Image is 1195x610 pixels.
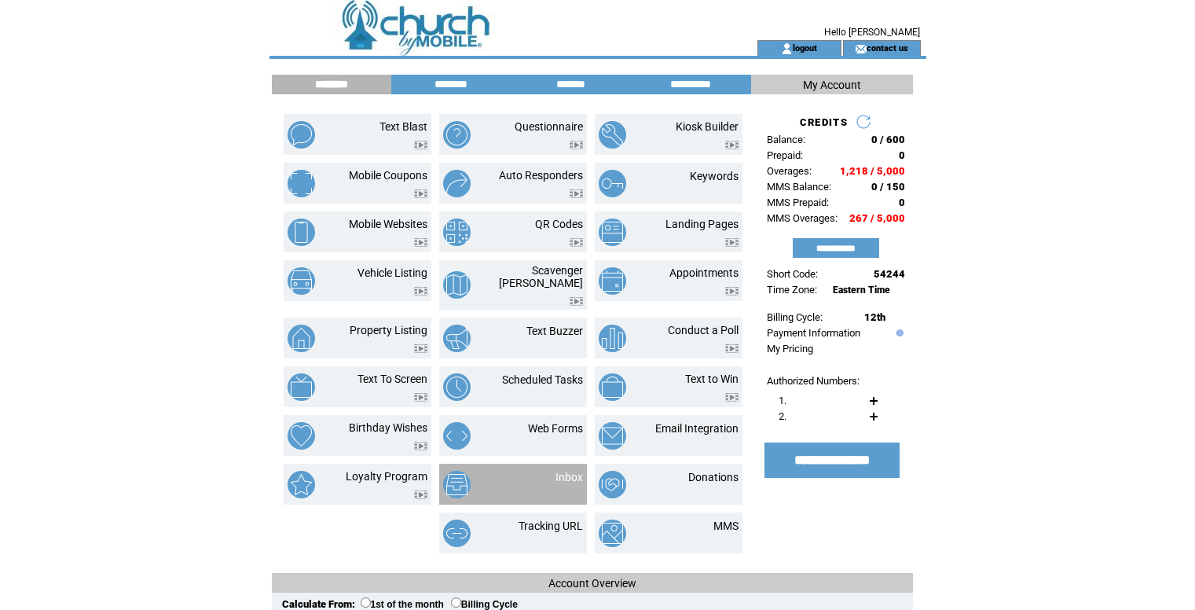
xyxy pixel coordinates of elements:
[288,422,315,450] img: birthday-wishes.png
[451,597,461,608] input: Billing Cycle
[288,373,315,401] img: text-to-screen.png
[288,471,315,498] img: loyalty-program.png
[535,218,583,230] a: QR Codes
[570,189,583,198] img: video.png
[451,599,518,610] label: Billing Cycle
[725,344,739,353] img: video.png
[288,219,315,246] img: mobile-websites.png
[800,116,848,128] span: CREDITS
[414,442,427,450] img: video.png
[499,264,583,289] a: Scavenger [PERSON_NAME]
[849,212,905,224] span: 267 / 5,000
[414,393,427,402] img: video.png
[599,422,626,450] img: email-integration.png
[443,422,471,450] img: web-forms.png
[725,141,739,149] img: video.png
[599,267,626,295] img: appointments.png
[443,121,471,149] img: questionnaire.png
[781,42,793,55] img: account_icon.gif
[767,375,860,387] span: Authorized Numbers:
[688,471,739,483] a: Donations
[767,165,812,177] span: Overages:
[599,520,626,547] img: mms.png
[349,218,427,230] a: Mobile Websites
[840,165,905,177] span: 1,218 / 5,000
[515,120,583,133] a: Questionnaire
[665,218,739,230] a: Landing Pages
[767,149,803,161] span: Prepaid:
[725,393,739,402] img: video.png
[379,120,427,133] a: Text Blast
[443,373,471,401] img: scheduled-tasks.png
[414,189,427,198] img: video.png
[570,141,583,149] img: video.png
[548,577,636,590] span: Account Overview
[443,471,471,498] img: inbox.png
[599,219,626,246] img: landing-pages.png
[443,170,471,197] img: auto-responders.png
[893,329,904,336] img: help.gif
[599,373,626,401] img: text-to-win.png
[767,197,829,208] span: MMS Prepaid:
[864,311,885,323] span: 12th
[855,42,867,55] img: contact_us_icon.gif
[867,42,908,53] a: contact us
[499,169,583,182] a: Auto Responders
[349,169,427,182] a: Mobile Coupons
[779,395,786,406] span: 1.
[599,325,626,352] img: conduct-a-poll.png
[767,212,838,224] span: MMS Overages:
[288,170,315,197] img: mobile-coupons.png
[350,324,427,336] a: Property Listing
[346,470,427,483] a: Loyalty Program
[655,422,739,435] a: Email Integration
[555,471,583,483] a: Inbox
[288,121,315,149] img: text-blast.png
[526,325,583,337] a: Text Buzzer
[899,197,905,208] span: 0
[502,373,583,386] a: Scheduled Tasks
[357,266,427,279] a: Vehicle Listing
[899,149,905,161] span: 0
[414,491,427,499] img: video.png
[767,343,813,355] a: My Pricing
[570,238,583,247] img: video.png
[713,520,739,532] a: MMS
[779,410,786,422] span: 2.
[288,267,315,295] img: vehicle-listing.png
[361,597,371,608] input: 1st of the month
[725,287,739,296] img: video.png
[443,520,471,547] img: tracking-url.png
[519,520,583,532] a: Tracking URL
[767,134,805,145] span: Balance:
[668,324,739,336] a: Conduct a Poll
[685,373,739,385] a: Text to Win
[803,79,861,91] span: My Account
[599,170,626,197] img: keywords.png
[282,598,355,610] span: Calculate From:
[443,219,471,246] img: qr-codes.png
[690,170,739,182] a: Keywords
[871,134,905,145] span: 0 / 600
[414,141,427,149] img: video.png
[288,325,315,352] img: property-listing.png
[871,181,905,193] span: 0 / 150
[361,599,444,610] label: 1st of the month
[874,268,905,280] span: 54244
[833,285,890,296] span: Eastern Time
[599,471,626,498] img: donations.png
[443,325,471,352] img: text-buzzer.png
[599,121,626,149] img: kiosk-builder.png
[767,311,823,323] span: Billing Cycle:
[824,27,920,38] span: Hello [PERSON_NAME]
[669,266,739,279] a: Appointments
[767,181,831,193] span: MMS Balance:
[414,344,427,353] img: video.png
[767,268,818,280] span: Short Code:
[793,42,817,53] a: logout
[676,120,739,133] a: Kiosk Builder
[767,327,860,339] a: Payment Information
[414,287,427,296] img: video.png
[414,238,427,247] img: video.png
[767,284,817,296] span: Time Zone:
